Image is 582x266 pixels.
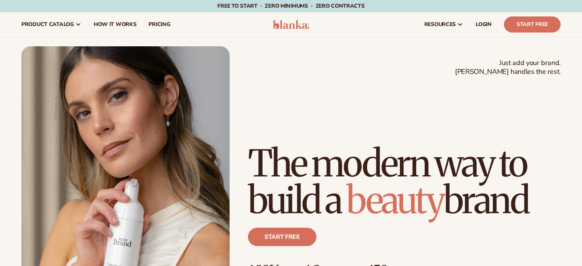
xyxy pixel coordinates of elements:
[504,16,561,33] a: Start Free
[273,20,309,29] img: logo
[248,145,561,219] h1: The modern way to build a brand
[424,21,456,28] span: resources
[94,21,137,28] span: How It Works
[418,12,470,37] a: resources
[148,21,170,28] span: pricing
[346,177,443,223] span: beauty
[455,59,561,77] span: Just add your brand. [PERSON_NAME] handles the rest.
[217,2,364,10] span: Free to start · ZERO minimums · ZERO contracts
[21,21,74,28] span: product catalog
[15,12,88,37] a: product catalog
[88,12,143,37] a: How It Works
[470,12,498,37] a: LOGIN
[142,12,176,37] a: pricing
[248,228,316,246] a: Start free
[476,21,492,28] span: LOGIN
